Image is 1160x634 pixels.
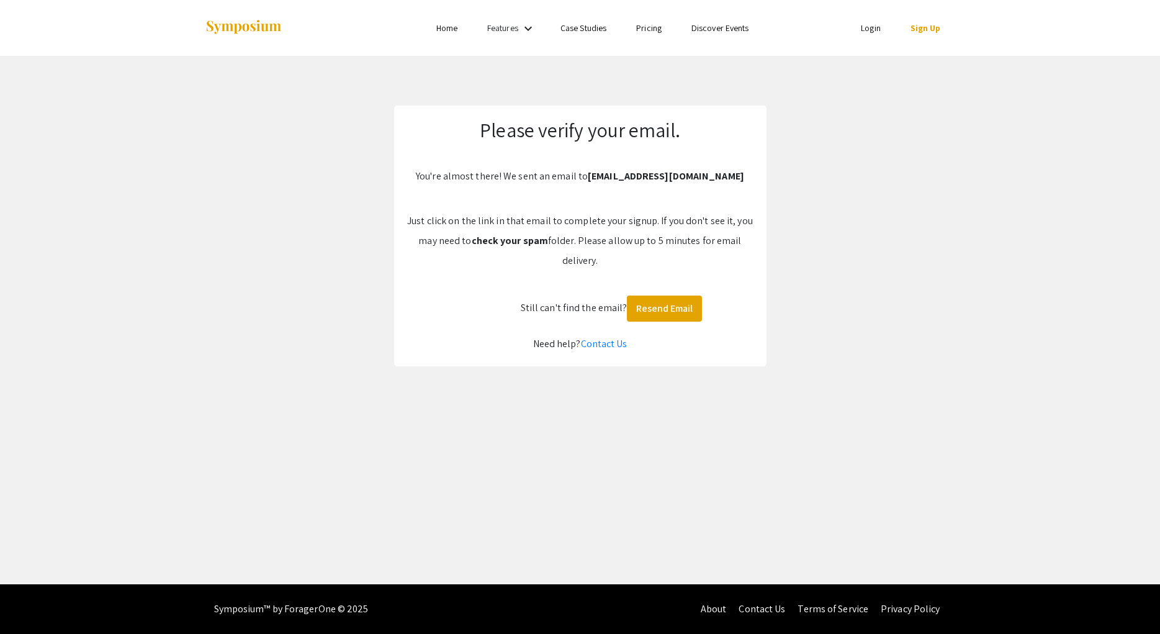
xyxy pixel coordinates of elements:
div: Symposium™ by ForagerOne © 2025 [214,584,369,634]
div: You're almost there! We sent an email to Still can't find the email? [394,106,767,366]
a: Discover Events [691,22,749,34]
a: Sign Up [910,22,941,34]
button: Resend Email [627,296,702,322]
a: Features [487,22,518,34]
div: Need help? [407,334,754,354]
a: Pricing [636,22,662,34]
p: Just click on the link in that email to complete your signup. If you don't see it, you may need t... [407,211,754,271]
a: Privacy Policy [881,602,940,615]
a: Contact Us [581,337,627,350]
b: check your spam [472,234,549,247]
a: Contact Us [739,602,785,615]
a: Home [436,22,457,34]
iframe: Chat [9,578,53,625]
a: Case Studies [560,22,606,34]
a: Terms of Service [798,602,868,615]
h2: Please verify your email. [407,118,754,142]
a: About [701,602,727,615]
a: Login [861,22,881,34]
mat-icon: Expand Features list [521,21,536,36]
b: [EMAIL_ADDRESS][DOMAIN_NAME] [588,170,744,183]
img: Symposium by ForagerOne [205,19,282,36]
